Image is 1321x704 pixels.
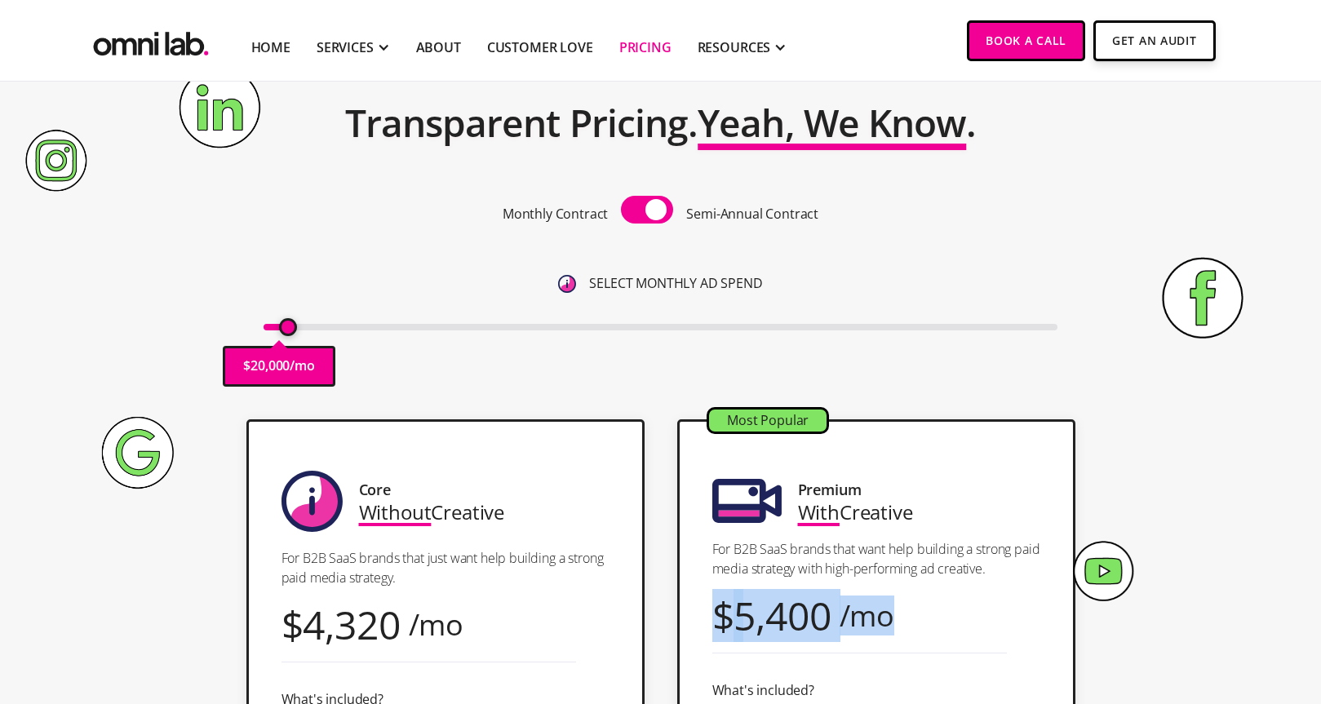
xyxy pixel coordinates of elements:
[487,38,593,57] a: Customer Love
[90,20,212,60] a: home
[589,272,762,294] p: SELECT MONTHLY AD SPEND
[712,539,1040,578] p: For B2B SaaS brands that want help building a strong paid media strategy with high-performing ad ...
[250,355,290,377] p: 20,000
[503,203,608,225] p: Monthly Contract
[798,501,913,523] div: Creative
[1093,20,1215,61] a: Get An Audit
[416,38,461,57] a: About
[734,604,831,627] div: 5,400
[359,498,432,525] span: Without
[359,479,391,501] div: Core
[251,38,290,57] a: Home
[558,275,576,293] img: 6410812402e99d19b372aa32_omni-nav-info.svg
[409,613,464,635] div: /mo
[281,613,304,635] div: $
[686,203,818,225] p: Semi-Annual Contract
[798,479,862,501] div: Premium
[798,498,840,525] span: With
[712,604,734,627] div: $
[967,20,1085,61] a: Book a Call
[709,410,827,432] div: Most Popular
[281,548,610,587] p: For B2B SaaS brands that just want help building a strong paid media strategy.
[303,613,400,635] div: 4,320
[317,38,374,57] div: SERVICES
[90,20,212,60] img: Omni Lab: B2B SaaS Demand Generation Agency
[359,501,505,523] div: Creative
[243,355,250,377] p: $
[698,38,771,57] div: RESOURCES
[619,38,672,57] a: Pricing
[1027,515,1321,704] iframe: Chat Widget
[290,355,315,377] p: /mo
[345,91,977,156] h2: Transparent Pricing. .
[698,97,966,148] span: Yeah, We Know
[712,680,814,702] div: What's included?
[840,604,895,627] div: /mo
